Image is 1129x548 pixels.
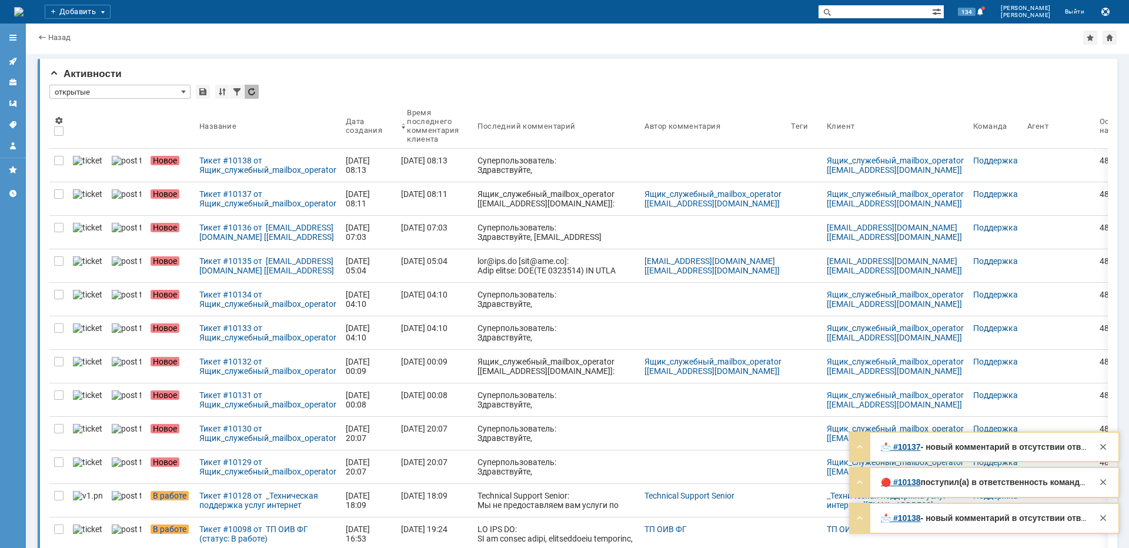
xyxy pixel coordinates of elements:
[973,223,1018,232] a: Поддержка
[73,390,102,400] img: ticket_notification.png
[477,156,635,240] div: Суперпользователь: Здравствуйте, Ящик_служебный_mailbox_operator ! Ваше обращение зарегистрирован...
[199,156,336,175] div: Тикет #10138 от Ящик_служебный_mailbox_operator [[EMAIL_ADDRESS][DOMAIN_NAME]] (статус: Новое)
[346,256,372,275] div: [DATE] 05:04
[195,484,341,517] a: Тикет #10128 от _Техническая поддержка услуг интернет [[EMAIL_ADDRESS][DOMAIN_NAME]] (статус: В р...
[1103,31,1117,45] div: Сделать домашней страницей
[346,524,372,543] div: [DATE] 16:53
[1096,511,1110,525] div: Закрыть
[1096,475,1110,489] div: Закрыть
[341,350,396,383] a: [DATE] 00:09
[341,149,396,182] a: [DATE] 08:13
[146,182,195,215] a: Новое
[644,189,783,208] a: Ящик_служебный_mailbox_operator [[EMAIL_ADDRESS][DOMAIN_NAME]]
[195,350,341,383] a: Тикет #10132 от Ящик_служебный_mailbox_operator [[EMAIL_ADDRESS][DOMAIN_NAME]] (статус: Новое)
[107,249,146,282] a: post ticket.png
[346,189,372,208] div: [DATE] 08:11
[107,383,146,416] a: post ticket.png
[477,424,635,509] div: Суперпользователь: Здравствуйте, Ящик_служебный_mailbox_operator ! Ваше обращение зарегистрирован...
[477,256,635,482] div: lor@ips.do [sit@ame.co]: Adip elitse: DOE(TE 0323514) IN UTLA Etdol Magna aliqua: Enimadmin venia...
[477,357,635,479] div: Ящик_служебный_mailbox_operator [[EMAIL_ADDRESS][DOMAIN_NAME]]: Тема письма: [Ticket] (ERTH-35550...
[396,182,473,215] a: [DATE] 08:11
[146,484,195,517] a: В работе
[346,424,372,443] div: [DATE] 20:07
[195,216,341,249] a: Тикет #10136 от [EMAIL_ADDRESS][DOMAIN_NAME] [[EMAIL_ADDRESS][DOMAIN_NAME]] (статус: Новое)
[341,249,396,282] a: [DATE] 05:04
[881,513,921,523] strong: 📩 #10138
[827,457,966,476] a: Ящик_служебный_mailbox_operator [[EMAIL_ADDRESS][DOMAIN_NAME]]
[151,189,179,199] span: Новое
[107,417,146,450] a: post ticket.png
[473,383,640,416] a: Суперпользователь: Здравствуйте, Ящик_служебный_mailbox_operator ! Ваше обращение зарегистрирован...
[146,316,195,349] a: Новое
[112,390,141,400] img: post ticket.png
[827,156,966,175] a: Ящик_служебный_mailbox_operator [[EMAIL_ADDRESS][DOMAIN_NAME]]
[396,484,473,517] a: [DATE] 18:09
[473,216,640,249] a: Суперпользователь: Здравствуйте, [EMAIL_ADDRESS][DOMAIN_NAME] ! Ваше обращение зарегистрировано в...
[112,189,141,199] img: post ticket.png
[346,457,372,476] div: [DATE] 20:07
[195,249,341,282] a: Тикет #10135 от [EMAIL_ADDRESS][DOMAIN_NAME] [[EMAIL_ADDRESS][DOMAIN_NAME]] (статус: Новое)
[107,216,146,249] a: post ticket.png
[473,283,640,316] a: Суперпользователь: Здравствуйте, Ящик_служебный_mailbox_operator ! Ваше обращение зарегистрирован...
[151,256,179,266] span: Новое
[401,156,447,165] div: [DATE] 08:13
[195,283,341,316] a: Тикет #10134 от Ящик_служебный_mailbox_operator [[EMAIL_ADDRESS][DOMAIN_NAME]] (статус: Новое)
[68,350,107,383] a: ticket_notification.png
[68,249,107,282] a: ticket_notification.png
[973,424,1018,433] a: Поддержка
[112,491,141,500] img: post ticket.png
[112,424,141,433] img: post ticket.png
[853,511,867,525] div: Развернуть
[199,424,336,443] div: Тикет #10130 от Ящик_служебный_mailbox_operator [[EMAIL_ADDRESS][DOMAIN_NAME]] (статус: Новое)
[853,440,867,454] div: Развернуть
[199,290,336,309] div: Тикет #10134 от Ящик_служебный_mailbox_operator [[EMAIL_ADDRESS][DOMAIN_NAME]] (статус: Новое)
[48,33,71,42] a: Назад
[346,117,382,135] div: Дата создания
[827,491,948,519] a: _Техническая поддержка услуг интернет [[EMAIL_ADDRESS][DOMAIN_NAME]]
[107,484,146,517] a: post ticket.png
[881,442,1088,452] div: Здравствуйте, Ящик_служебный_mailbox_operator ! Ваше обращение зарегистрировано в Службе Техничес...
[346,223,372,242] div: [DATE] 07:03
[921,477,1089,487] strong: поступил(а) в ответственность команды.
[146,249,195,282] a: Новое
[73,357,102,366] img: ticket_notification.png
[477,323,635,408] div: Суперпользователь: Здравствуйте, Ящик_служебный_mailbox_operator ! Ваше обращение зарегистрирован...
[14,7,24,16] img: logo
[973,390,1018,400] a: Поддержка
[396,103,473,149] th: Время последнего комментария клиента
[195,450,341,483] a: Тикет #10129 от Ящик_служебный_mailbox_operator [[EMAIL_ADDRESS][DOMAIN_NAME]] (статус: Новое)
[473,182,640,215] a: Ящик_служебный_mailbox_operator [[EMAIL_ADDRESS][DOMAIN_NAME]]: Тема письма: [Ticket] (ERTH-35577...
[473,149,640,182] a: Суперпользователь: Здравствуйте, Ящик_служебный_mailbox_operator ! Ваше обращение зарегистрирован...
[396,350,473,383] a: [DATE] 00:09
[346,357,372,376] div: [DATE] 00:09
[401,457,447,467] div: [DATE] 20:07
[477,457,635,542] div: Суперпользователь: Здравствуйте, Ящик_служебный_mailbox_operator ! Ваше обращение зарегистрирован...
[341,283,396,316] a: [DATE] 04:10
[68,450,107,483] a: ticket_notification.png
[973,290,1018,299] a: Поддержка
[973,122,1007,131] div: Команда
[973,323,1018,333] a: Поддержка
[215,85,229,99] div: Сортировка...
[73,524,102,534] img: ticket_notification.png
[73,156,102,165] img: ticket_notification.png
[1001,5,1051,12] span: [PERSON_NAME]
[4,52,22,71] a: Активности
[68,283,107,316] a: ticket_notification.png
[477,390,635,475] div: Суперпользователь: Здравствуйте, Ящик_служебный_mailbox_operator ! Ваше обращение зарегистрирован...
[477,122,575,131] div: Последний комментарий
[968,103,1023,149] th: Команда
[112,323,141,333] img: post ticket.png
[4,94,22,113] a: Шаблоны комментариев
[73,424,102,433] img: ticket_notification.png
[195,316,341,349] a: Тикет #10133 от Ящик_служебный_mailbox_operator [[EMAIL_ADDRESS][DOMAIN_NAME]] (статус: Новое)
[827,390,966,409] a: Ящик_служебный_mailbox_operator [[EMAIL_ADDRESS][DOMAIN_NAME]]
[199,122,236,131] div: Название
[199,256,336,275] div: Тикет #10135 от [EMAIL_ADDRESS][DOMAIN_NAME] [[EMAIL_ADDRESS][DOMAIN_NAME]] (статус: Новое)
[401,290,447,299] div: [DATE] 04:10
[396,283,473,316] a: [DATE] 04:10
[473,417,640,450] a: Суперпользователь: Здравствуйте, Ящик_служебный_mailbox_operator ! Ваше обращение зарегистрирован...
[341,417,396,450] a: [DATE] 20:07
[932,5,944,16] span: Расширенный поиск
[73,491,102,500] img: v1.png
